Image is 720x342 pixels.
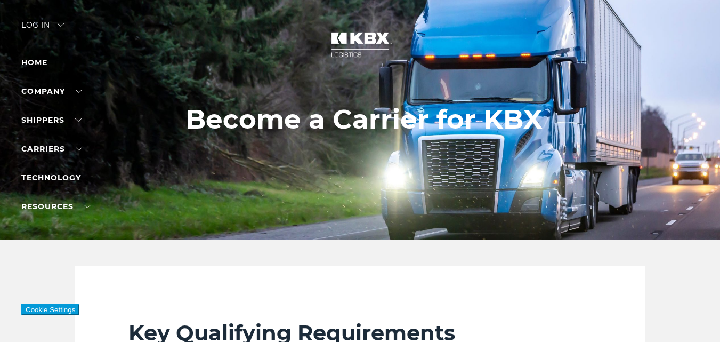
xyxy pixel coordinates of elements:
a: Company [21,86,82,96]
img: arrow [58,23,64,27]
a: Technology [21,173,81,182]
a: Home [21,58,47,67]
img: kbx logo [320,21,400,68]
a: SHIPPERS [21,115,82,125]
a: RESOURCES [21,202,91,211]
button: Cookie Settings [21,304,79,315]
a: Carriers [21,144,82,154]
h1: Become a Carrier for KBX [185,104,543,135]
div: Log in [21,21,64,37]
